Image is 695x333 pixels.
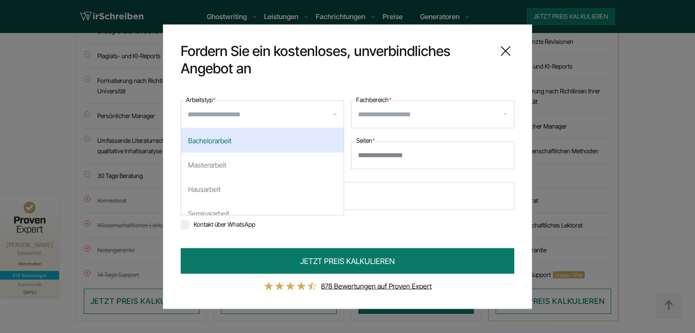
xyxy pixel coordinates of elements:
[181,201,344,225] div: Seminararbeit
[356,94,391,105] label: Fachbereich
[356,135,375,145] label: Seiten
[181,128,344,152] div: Bachelorarbeit
[181,42,490,77] span: Fordern Sie ein kostenloses, unverbindliches Angebot an
[181,177,344,201] div: Hausarbeit
[186,94,215,105] label: Arbeitstyp
[181,248,514,274] button: JETZT PREIS KALKULIEREN
[181,220,255,227] label: Kontakt über WhatsApp
[321,281,432,290] a: 878 Bewertungen auf Proven Expert
[181,152,344,177] div: Masterarbeit
[300,255,395,267] span: JETZT PREIS KALKULIEREN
